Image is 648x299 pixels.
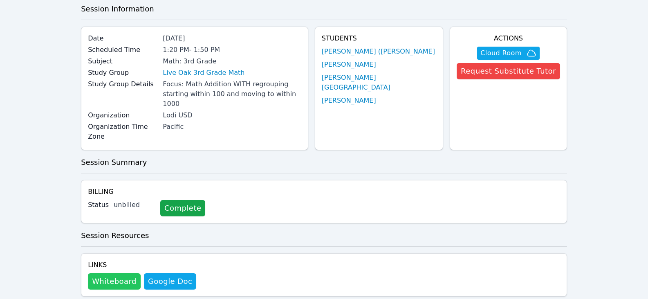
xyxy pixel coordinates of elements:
label: Study Group [88,68,158,78]
div: [DATE] [163,34,301,43]
div: Math: 3rd Grade [163,56,301,66]
div: Pacific [163,122,301,132]
h4: Students [322,34,436,43]
h4: Billing [88,187,560,197]
span: Cloud Room [480,48,521,58]
h3: Session Resources [81,230,567,241]
label: Date [88,34,158,43]
div: Lodi USD [163,110,301,120]
h4: Links [88,260,196,270]
a: Live Oak 3rd Grade Math [163,68,244,78]
a: Google Doc [144,273,196,290]
label: Scheduled Time [88,45,158,55]
h4: Actions [457,34,560,43]
button: Request Substitute Tutor [457,63,560,79]
label: Organization [88,110,158,120]
label: Subject [88,56,158,66]
a: [PERSON_NAME][GEOGRAPHIC_DATA] [322,73,436,92]
label: Study Group Details [88,79,158,89]
button: Cloud Room [477,47,539,60]
h3: Session Information [81,3,567,15]
a: Complete [160,200,205,216]
div: Focus: Math Addition WITH regrouping starting within 100 and moving to within 1000 [163,79,301,109]
a: [PERSON_NAME] ([PERSON_NAME] [322,47,435,56]
a: [PERSON_NAME] [322,60,376,70]
button: Whiteboard [88,273,141,290]
a: [PERSON_NAME] [322,96,376,106]
div: 1:20 PM - 1:50 PM [163,45,301,55]
label: Status [88,200,109,210]
h3: Session Summary [81,157,567,168]
div: unbilled [114,200,154,210]
label: Organization Time Zone [88,122,158,142]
